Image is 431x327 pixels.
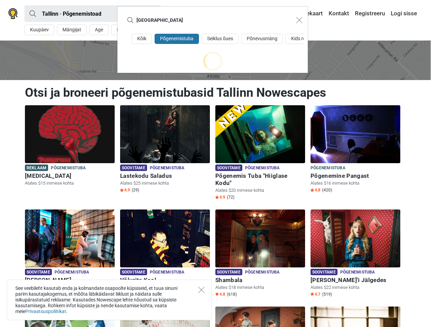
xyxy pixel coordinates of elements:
[241,34,283,44] button: Põnevusmäng
[132,34,152,44] button: Kõik
[293,14,306,27] button: Close modal
[155,34,199,44] button: Põgenemistuba
[123,12,289,28] input: proovi “Tallinn”
[202,34,239,44] button: Seiklus õues
[286,34,318,44] button: Kids room
[296,17,302,23] img: Close modal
